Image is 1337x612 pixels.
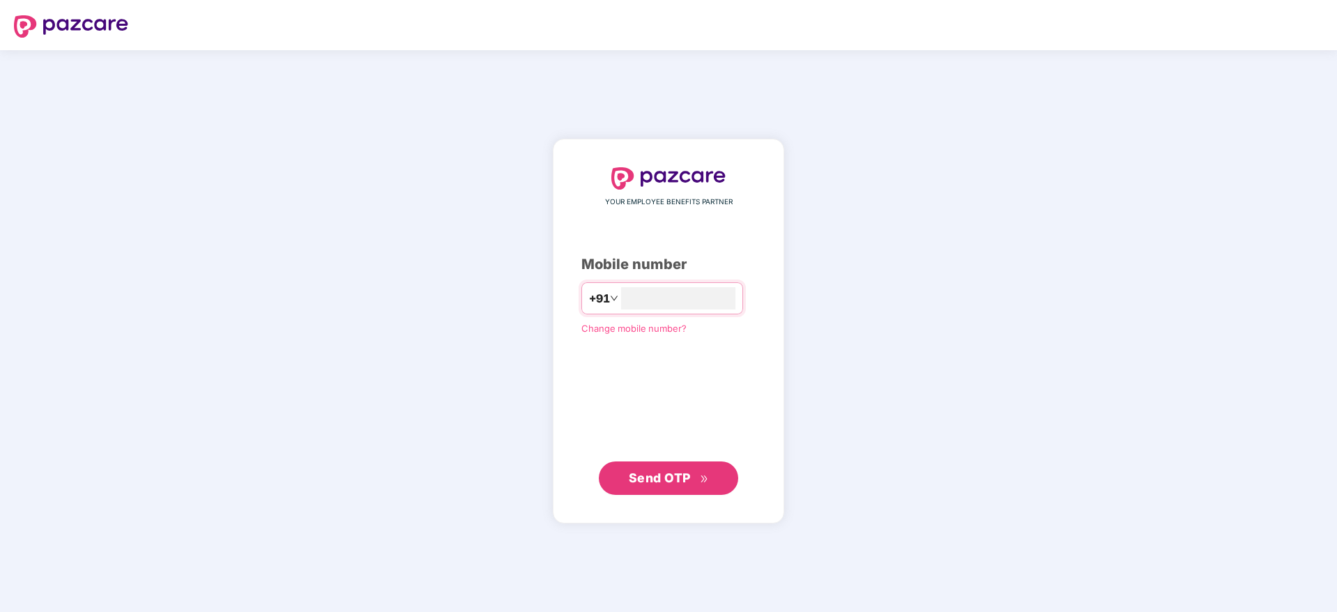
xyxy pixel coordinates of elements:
[605,197,733,208] span: YOUR EMPLOYEE BENEFITS PARTNER
[589,290,610,307] span: +91
[610,294,618,303] span: down
[581,254,756,275] div: Mobile number
[599,461,738,495] button: Send OTPdouble-right
[581,323,687,334] a: Change mobile number?
[14,15,128,38] img: logo
[629,471,691,485] span: Send OTP
[611,167,726,190] img: logo
[700,475,709,484] span: double-right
